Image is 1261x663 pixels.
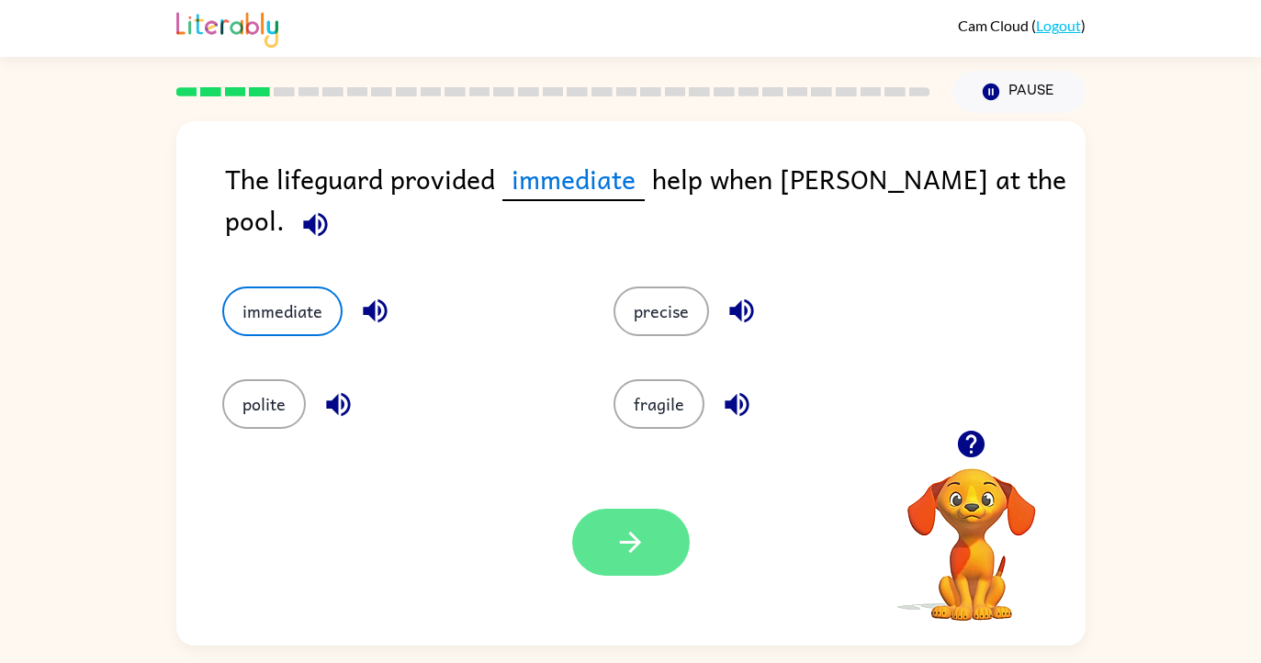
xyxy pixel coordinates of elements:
button: precise [614,287,709,336]
div: The lifeguard provided help when [PERSON_NAME] at the pool. [225,158,1086,250]
div: ( ) [958,17,1086,34]
a: Logout [1036,17,1081,34]
video: Your browser must support playing .mp4 files to use Literably. Please try using another browser. [880,440,1064,624]
button: Pause [952,71,1086,113]
img: Literably [176,7,278,48]
span: immediate [502,158,645,201]
span: Cam Cloud [958,17,1031,34]
button: immediate [222,287,343,336]
button: fragile [614,379,704,429]
button: polite [222,379,306,429]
